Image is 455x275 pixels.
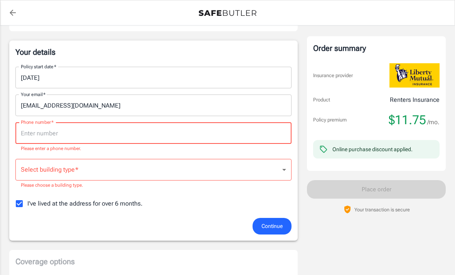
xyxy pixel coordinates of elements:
[313,72,353,79] p: Insurance provider
[261,221,283,231] span: Continue
[15,94,292,116] input: Enter email
[253,218,292,235] button: Continue
[313,116,347,124] p: Policy premium
[390,95,440,105] p: Renters Insurance
[21,145,286,153] p: Please enter a phone number.
[354,206,410,213] p: Your transaction is secure
[332,145,413,153] div: Online purchase discount applied.
[21,63,56,70] label: Policy start date
[5,5,20,20] a: back to quotes
[427,117,440,128] span: /mo.
[313,42,440,54] div: Order summary
[15,67,286,88] input: Choose date, selected date is Sep 3, 2025
[389,63,440,88] img: Liberty Mutual
[313,96,330,104] p: Product
[199,10,256,16] img: Back to quotes
[389,112,426,128] span: $11.75
[21,91,45,98] label: Your email
[15,122,292,144] input: Enter number
[21,182,286,189] p: Please choose a building type.
[21,119,54,125] label: Phone number
[15,47,292,57] p: Your details
[27,199,143,208] span: I've lived at the address for over 6 months.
